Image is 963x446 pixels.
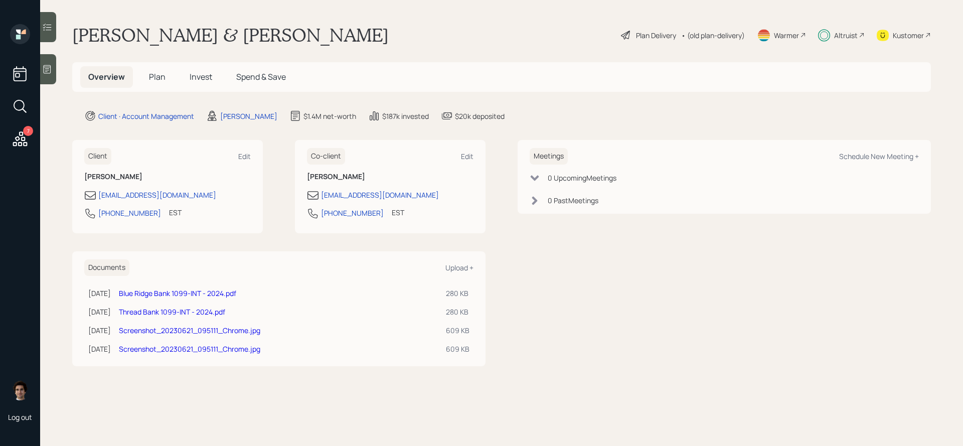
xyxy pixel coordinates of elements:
div: [PHONE_NUMBER] [321,208,384,218]
h6: Meetings [530,148,568,165]
div: 7 [23,126,33,136]
div: Warmer [774,30,799,41]
span: Overview [88,71,125,82]
div: $1.4M net-worth [303,111,356,121]
a: Thread Bank 1099-INT - 2024.pdf [119,307,225,317]
div: $20k deposited [455,111,505,121]
div: 280 KB [446,288,469,299]
div: EST [169,207,182,218]
h6: Documents [84,259,129,276]
div: 609 KB [446,344,469,354]
div: Client · Account Management [98,111,194,121]
div: Altruist [834,30,858,41]
div: Plan Delivery [636,30,676,41]
div: 0 Past Meeting s [548,195,598,206]
div: 0 Upcoming Meeting s [548,173,616,183]
a: Screenshot_20230621_095111_Chrome.jpg [119,326,260,335]
div: $187k invested [382,111,429,121]
h1: [PERSON_NAME] & [PERSON_NAME] [72,24,389,46]
h6: Client [84,148,111,165]
div: Log out [8,412,32,422]
div: [PHONE_NUMBER] [98,208,161,218]
div: Edit [238,152,251,161]
div: [DATE] [88,307,111,317]
span: Spend & Save [236,71,286,82]
h6: [PERSON_NAME] [307,173,473,181]
div: [DATE] [88,325,111,336]
div: Upload + [445,263,473,272]
div: Kustomer [893,30,924,41]
a: Blue Ridge Bank 1099-INT - 2024.pdf [119,288,236,298]
span: Invest [190,71,212,82]
span: Plan [149,71,166,82]
div: • (old plan-delivery) [681,30,745,41]
div: [EMAIL_ADDRESS][DOMAIN_NAME] [321,190,439,200]
div: EST [392,207,404,218]
div: Edit [461,152,473,161]
div: [EMAIL_ADDRESS][DOMAIN_NAME] [98,190,216,200]
h6: [PERSON_NAME] [84,173,251,181]
div: 280 KB [446,307,469,317]
div: [PERSON_NAME] [220,111,277,121]
div: Schedule New Meeting + [839,152,919,161]
img: harrison-schaefer-headshot-2.png [10,380,30,400]
div: 609 KB [446,325,469,336]
a: Screenshot_20230621_095111_Chrome.jpg [119,344,260,354]
h6: Co-client [307,148,345,165]
div: [DATE] [88,344,111,354]
div: [DATE] [88,288,111,299]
